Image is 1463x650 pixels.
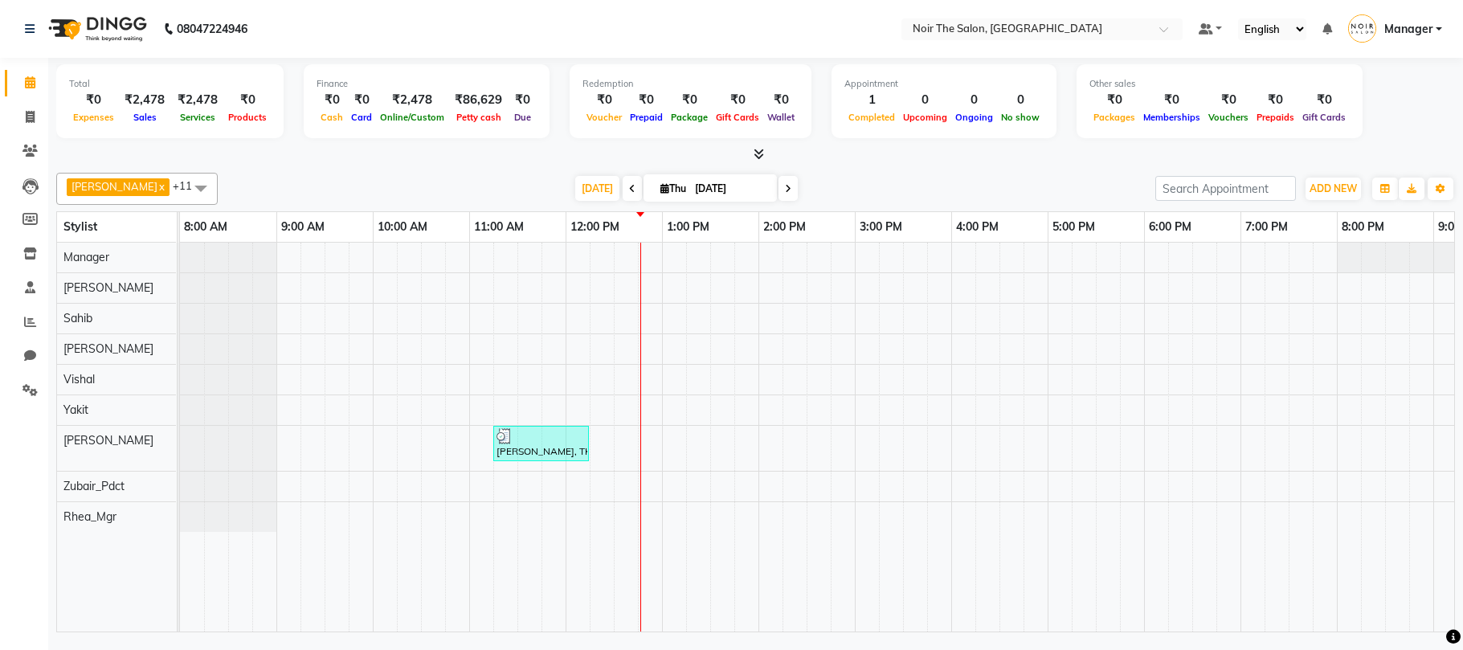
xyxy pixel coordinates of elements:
[69,77,271,91] div: Total
[63,433,153,448] span: [PERSON_NAME]
[763,91,799,109] div: ₹0
[997,91,1044,109] div: 0
[1253,112,1298,123] span: Prepaids
[1384,21,1432,38] span: Manager
[899,91,951,109] div: 0
[72,180,157,193] span: [PERSON_NAME]
[63,341,153,356] span: [PERSON_NAME]
[173,179,204,192] span: +11
[1089,112,1139,123] span: Packages
[347,112,376,123] span: Card
[1298,112,1350,123] span: Gift Cards
[224,91,271,109] div: ₹0
[224,112,271,123] span: Products
[667,91,712,109] div: ₹0
[844,91,899,109] div: 1
[1089,77,1350,91] div: Other sales
[582,91,626,109] div: ₹0
[1348,14,1376,43] img: Manager
[712,91,763,109] div: ₹0
[759,215,810,239] a: 2:00 PM
[656,182,690,194] span: Thu
[171,91,224,109] div: ₹2,478
[157,180,165,193] a: x
[1139,91,1204,109] div: ₹0
[1155,176,1296,201] input: Search Appointment
[1241,215,1292,239] a: 7:00 PM
[575,176,619,201] span: [DATE]
[844,112,899,123] span: Completed
[952,215,1003,239] a: 4:00 PM
[1145,215,1195,239] a: 6:00 PM
[63,250,109,264] span: Manager
[129,112,161,123] span: Sales
[470,215,528,239] a: 11:00 AM
[626,91,667,109] div: ₹0
[997,112,1044,123] span: No show
[667,112,712,123] span: Package
[63,509,116,524] span: Rhea_Mgr
[566,215,623,239] a: 12:00 PM
[1048,215,1099,239] a: 5:00 PM
[118,91,171,109] div: ₹2,478
[1089,91,1139,109] div: ₹0
[582,112,626,123] span: Voucher
[63,403,88,417] span: Yakit
[1306,178,1361,200] button: ADD NEW
[1310,182,1357,194] span: ADD NEW
[63,219,97,234] span: Stylist
[582,77,799,91] div: Redemption
[376,91,448,109] div: ₹2,478
[63,311,92,325] span: Sahib
[1204,112,1253,123] span: Vouchers
[347,91,376,109] div: ₹0
[856,215,906,239] a: 3:00 PM
[317,91,347,109] div: ₹0
[1298,91,1350,109] div: ₹0
[1139,112,1204,123] span: Memberships
[951,91,997,109] div: 0
[626,112,667,123] span: Prepaid
[452,112,505,123] span: Petty cash
[712,112,763,123] span: Gift Cards
[376,112,448,123] span: Online/Custom
[63,479,125,493] span: Zubair_Pdct
[277,215,329,239] a: 9:00 AM
[317,112,347,123] span: Cash
[63,280,153,295] span: [PERSON_NAME]
[510,112,535,123] span: Due
[177,6,247,51] b: 08047224946
[448,91,509,109] div: ₹86,629
[176,112,219,123] span: Services
[763,112,799,123] span: Wallet
[495,428,587,459] div: [PERSON_NAME], TK01, 11:15 AM-12:15 PM, Color Touchup Inoa(M) (₹2100)
[374,215,431,239] a: 10:00 AM
[844,77,1044,91] div: Appointment
[69,91,118,109] div: ₹0
[69,112,118,123] span: Expenses
[41,6,151,51] img: logo
[63,372,95,386] span: Vishal
[317,77,537,91] div: Finance
[1253,91,1298,109] div: ₹0
[1338,215,1388,239] a: 8:00 PM
[1204,91,1253,109] div: ₹0
[180,215,231,239] a: 8:00 AM
[663,215,713,239] a: 1:00 PM
[509,91,537,109] div: ₹0
[951,112,997,123] span: Ongoing
[690,177,770,201] input: 2025-09-04
[899,112,951,123] span: Upcoming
